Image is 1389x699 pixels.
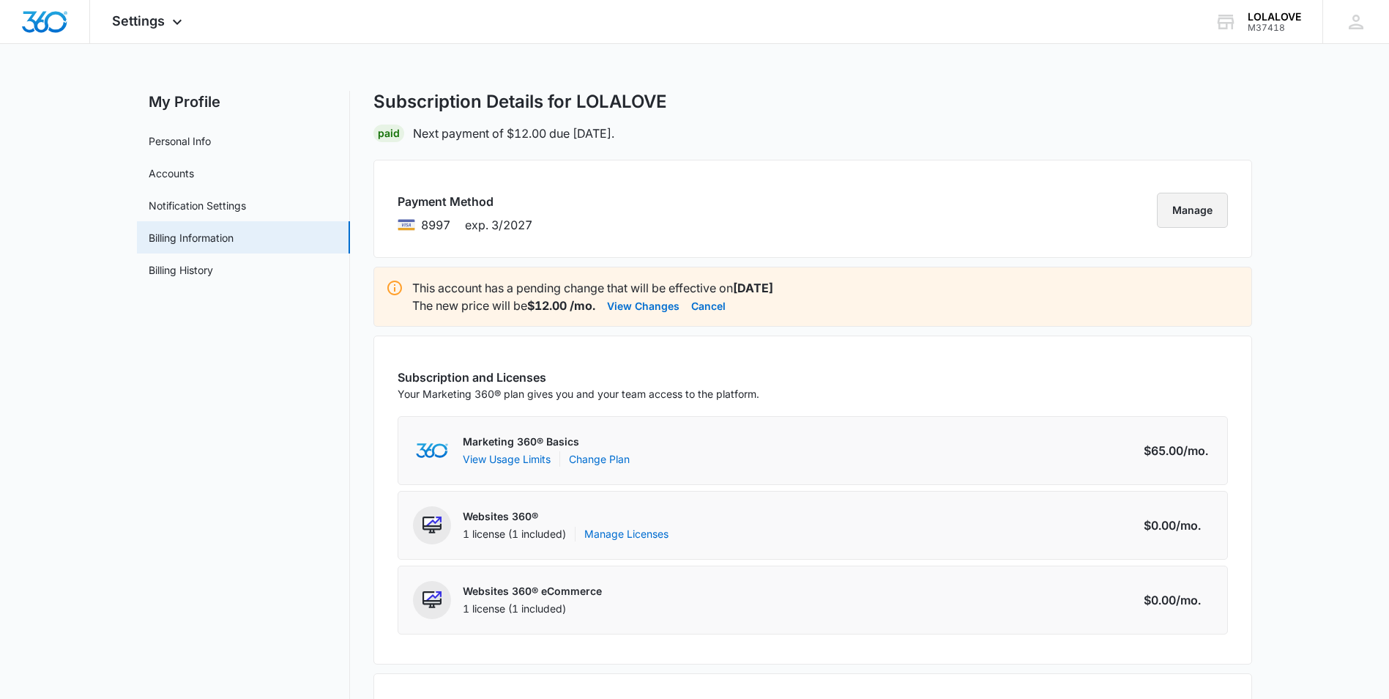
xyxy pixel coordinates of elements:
[149,198,246,213] a: Notification Settings
[463,509,669,524] p: Websites 360®
[149,230,234,245] a: Billing Information
[733,281,773,295] strong: [DATE]
[1248,23,1301,33] div: account id
[149,262,213,278] a: Billing History
[1176,517,1201,534] span: /mo.
[412,279,1240,297] p: This account has a pending change that will be effective on
[465,216,532,234] span: exp. 3/2027
[569,451,630,467] a: Change Plan
[1144,442,1213,459] div: $65.00
[463,434,630,449] p: Marketing 360® Basics
[463,584,602,599] p: Websites 360® eCommerce
[373,125,404,142] div: Paid
[691,297,726,314] button: Cancel
[412,297,595,314] p: The new price will be
[398,193,532,210] h3: Payment Method
[1144,591,1213,609] div: $0.00
[421,216,450,234] span: brandLabels.visa ending with
[373,91,667,113] h1: Subscription Details for LOLALOVE
[149,166,194,181] a: Accounts
[112,13,165,29] span: Settings
[584,527,669,541] a: Manage Licenses
[1144,517,1213,534] div: $0.00
[607,297,679,314] button: View Changes
[463,451,551,467] button: View Usage Limits
[1176,591,1201,609] span: /mo.
[1183,442,1208,459] span: /mo.
[149,133,211,149] a: Personal Info
[413,125,614,142] p: Next payment of $12.00 due [DATE].
[137,91,350,113] h2: My Profile
[463,527,669,541] div: 1 license (1 included)
[398,386,759,402] p: Your Marketing 360® plan gives you and your team access to the platform.
[463,602,602,616] div: 1 license (1 included)
[1157,193,1228,228] button: Manage
[527,298,595,313] strong: $12.00 /mo.
[398,369,759,386] h3: Subscription and Licenses
[1248,11,1301,23] div: account name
